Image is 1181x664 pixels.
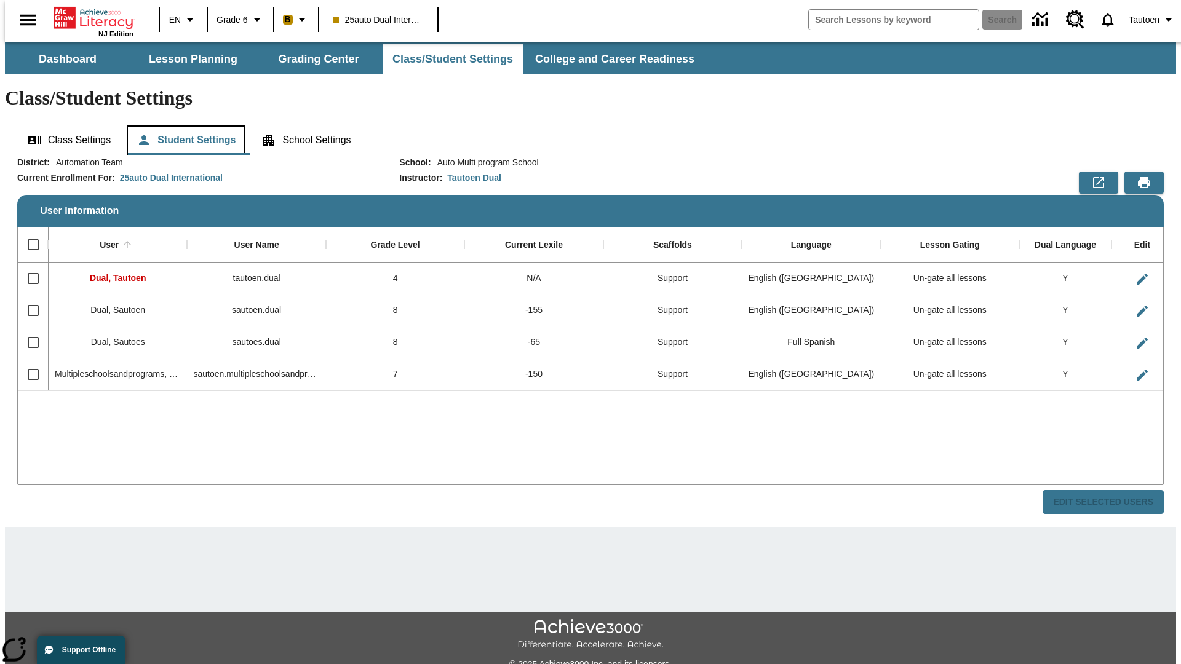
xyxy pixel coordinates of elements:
div: English (US) [742,358,880,390]
button: Edit User [1130,363,1155,387]
span: Multipleschoolsandprograms, Sautoen [55,369,201,379]
div: Y [1019,294,1111,326]
div: Edit [1134,240,1150,251]
span: Automation Team [50,156,123,168]
div: Support [603,358,742,390]
button: Edit User [1130,267,1155,291]
div: Support [603,326,742,358]
div: Current Lexile [505,240,563,251]
div: Grade Level [370,240,420,251]
div: Support [603,263,742,294]
div: SubNavbar [5,42,1176,74]
div: SubNavbar [5,44,706,74]
input: search field [809,10,979,30]
span: Dual, Tautoen [90,273,146,283]
button: College and Career Readiness [525,44,704,74]
button: School Settings [252,125,360,155]
div: 4 [326,263,464,294]
span: NJ Edition [98,30,133,38]
div: User [100,240,119,251]
div: 8 [326,294,464,326]
div: User Name [234,240,279,251]
span: EN [169,14,181,26]
h2: School : [399,157,431,168]
div: -150 [464,358,603,390]
button: Student Settings [127,125,245,155]
div: Full Spanish [742,326,880,358]
div: 8 [326,326,464,358]
button: Lesson Planning [132,44,255,74]
button: Support Offline [37,636,125,664]
div: Un-gate all lessons [881,263,1019,294]
a: Notifications [1092,4,1124,36]
span: B [285,12,291,27]
div: English (US) [742,294,880,326]
div: 25auto Dual International [120,172,223,184]
h2: Current Enrollment For : [17,173,115,183]
div: Dual Language [1035,240,1096,251]
div: Un-gate all lessons [881,326,1019,358]
div: User Information [17,156,1164,515]
span: Grade 6 [217,14,248,26]
div: sautoes.dual [187,326,325,358]
button: Export to CSV [1079,172,1118,194]
div: Un-gate all lessons [881,358,1019,390]
button: Boost Class color is peach. Change class color [278,9,314,31]
h2: Instructor : [399,173,442,183]
div: Un-gate all lessons [881,294,1019,326]
div: N/A [464,263,603,294]
div: Lesson Gating [920,240,980,251]
button: Print Preview [1124,172,1164,194]
a: Data Center [1025,3,1059,37]
button: Grade: Grade 6, Select a grade [212,9,269,31]
button: Language: EN, Select a language [164,9,203,31]
div: Class/Student Settings [17,125,1164,155]
img: Achieve3000 Differentiate Accelerate Achieve [517,619,664,650]
div: Y [1019,358,1111,390]
span: User Information [40,205,119,216]
span: 25auto Dual International [333,14,424,26]
button: Open side menu [10,2,46,38]
div: Tautoen Dual [447,172,501,184]
button: Dashboard [6,44,129,74]
h2: District : [17,157,50,168]
span: Tautoen [1129,14,1159,26]
div: Y [1019,326,1111,358]
span: Dual, Sautoen [90,305,145,315]
div: English (US) [742,263,880,294]
div: Y [1019,263,1111,294]
div: Home [54,4,133,38]
button: Edit User [1130,299,1155,323]
div: Language [791,240,832,251]
button: Class/Student Settings [383,44,523,74]
div: sautoen.multipleschoolsandprograms [187,358,325,390]
a: Resource Center, Will open in new tab [1059,3,1092,36]
div: Support [603,294,742,326]
h1: Class/Student Settings [5,87,1176,109]
span: Dual, Sautoes [91,337,145,347]
button: Class Settings [17,125,121,155]
div: -65 [464,326,603,358]
a: Home [54,6,133,30]
span: Auto Multi program School [431,156,539,168]
div: Scaffolds [653,240,692,251]
button: Grading Center [257,44,380,74]
span: Support Offline [62,646,116,654]
div: 7 [326,358,464,390]
button: Edit User [1130,331,1155,355]
div: sautoen.dual [187,294,325,326]
div: -155 [464,294,603,326]
button: Profile/Settings [1124,9,1181,31]
div: tautoen.dual [187,263,325,294]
